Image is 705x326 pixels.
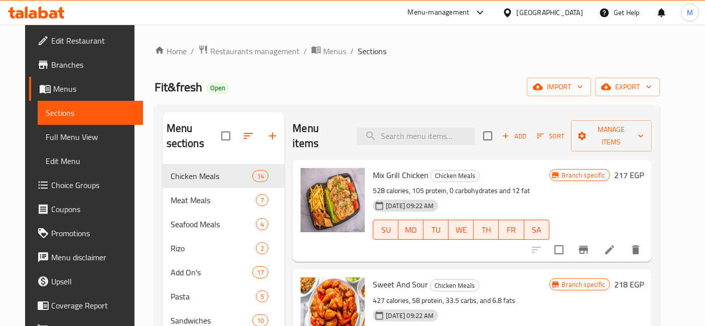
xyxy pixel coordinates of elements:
[253,172,268,181] span: 14
[171,170,252,182] span: Chicken Meals
[431,170,479,182] span: Chicken Meals
[373,185,549,197] p: 528 calories, 105 protein, 0 carbohydrates and 12 fat
[311,45,346,58] a: Menus
[424,220,449,240] button: TU
[163,188,285,212] div: Meat Meals7
[614,168,644,182] h6: 217 EGP
[206,82,229,94] div: Open
[603,81,652,93] span: export
[377,223,394,237] span: SU
[163,236,285,260] div: Rizo2
[51,179,135,191] span: Choice Groups
[171,242,256,254] span: Rizo
[46,107,135,119] span: Sections
[256,196,268,205] span: 7
[29,77,143,101] a: Menus
[398,220,424,240] button: MO
[408,7,470,19] div: Menu-management
[517,7,583,18] div: [GEOGRAPHIC_DATA]
[382,201,438,211] span: [DATE] 09:22 AM
[171,218,256,230] span: Seafood Meals
[29,293,143,317] a: Coverage Report
[215,125,236,146] span: Select all sections
[256,194,268,206] div: items
[323,45,346,57] span: Menus
[357,127,475,145] input: search
[260,124,285,148] button: Add section
[38,101,143,125] a: Sections
[163,284,285,308] div: Pasta5
[453,223,470,237] span: WE
[46,155,135,167] span: Edit Menu
[51,59,135,71] span: Branches
[171,290,256,302] span: Pasta
[548,239,570,260] span: Select to update
[503,223,520,237] span: FR
[350,45,354,57] li: /
[430,279,479,291] div: Chicken Meals
[256,220,268,229] span: 4
[171,194,256,206] span: Meat Meals
[51,275,135,287] span: Upsell
[198,45,300,58] a: Restaurants management
[163,212,285,236] div: Seafood Meals4
[171,266,252,278] span: Add On's
[524,220,549,240] button: SA
[301,168,365,232] img: Mix Grill Chicken
[534,128,567,144] button: Sort
[167,121,222,151] h2: Menu sections
[358,45,386,57] span: Sections
[38,125,143,149] a: Full Menu View
[614,277,644,291] h6: 218 EGP
[535,81,583,93] span: import
[163,260,285,284] div: Add On's17
[51,299,135,311] span: Coverage Report
[256,244,268,253] span: 2
[253,268,268,277] span: 17
[163,164,285,188] div: Chicken Meals14
[498,128,530,144] button: Add
[53,83,135,95] span: Menus
[256,242,268,254] div: items
[558,280,610,289] span: Branch specific
[402,223,419,237] span: MO
[537,130,565,142] span: Sort
[38,149,143,173] a: Edit Menu
[498,128,530,144] span: Add item
[252,266,268,278] div: items
[373,277,428,292] span: Sweet And Sour
[155,45,660,58] nav: breadcrumb
[210,45,300,57] span: Restaurants management
[46,131,135,143] span: Full Menu View
[256,218,268,230] div: items
[373,168,429,183] span: Mix Grill Chicken
[29,197,143,221] a: Coupons
[29,221,143,245] a: Promotions
[155,76,202,98] span: Fit&fresh
[501,130,528,142] span: Add
[595,78,660,96] button: export
[499,220,524,240] button: FR
[236,124,260,148] span: Sort sections
[29,29,143,53] a: Edit Restaurant
[558,171,610,180] span: Branch specific
[687,7,693,18] span: M
[252,170,268,182] div: items
[478,223,495,237] span: TH
[604,244,616,256] a: Edit menu item
[571,120,651,151] button: Manage items
[579,123,643,148] span: Manage items
[29,173,143,197] a: Choice Groups
[373,220,398,240] button: SU
[256,292,268,301] span: 5
[51,251,135,263] span: Menu disclaimer
[527,78,591,96] button: import
[51,35,135,47] span: Edit Restaurant
[474,220,499,240] button: TH
[29,269,143,293] a: Upsell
